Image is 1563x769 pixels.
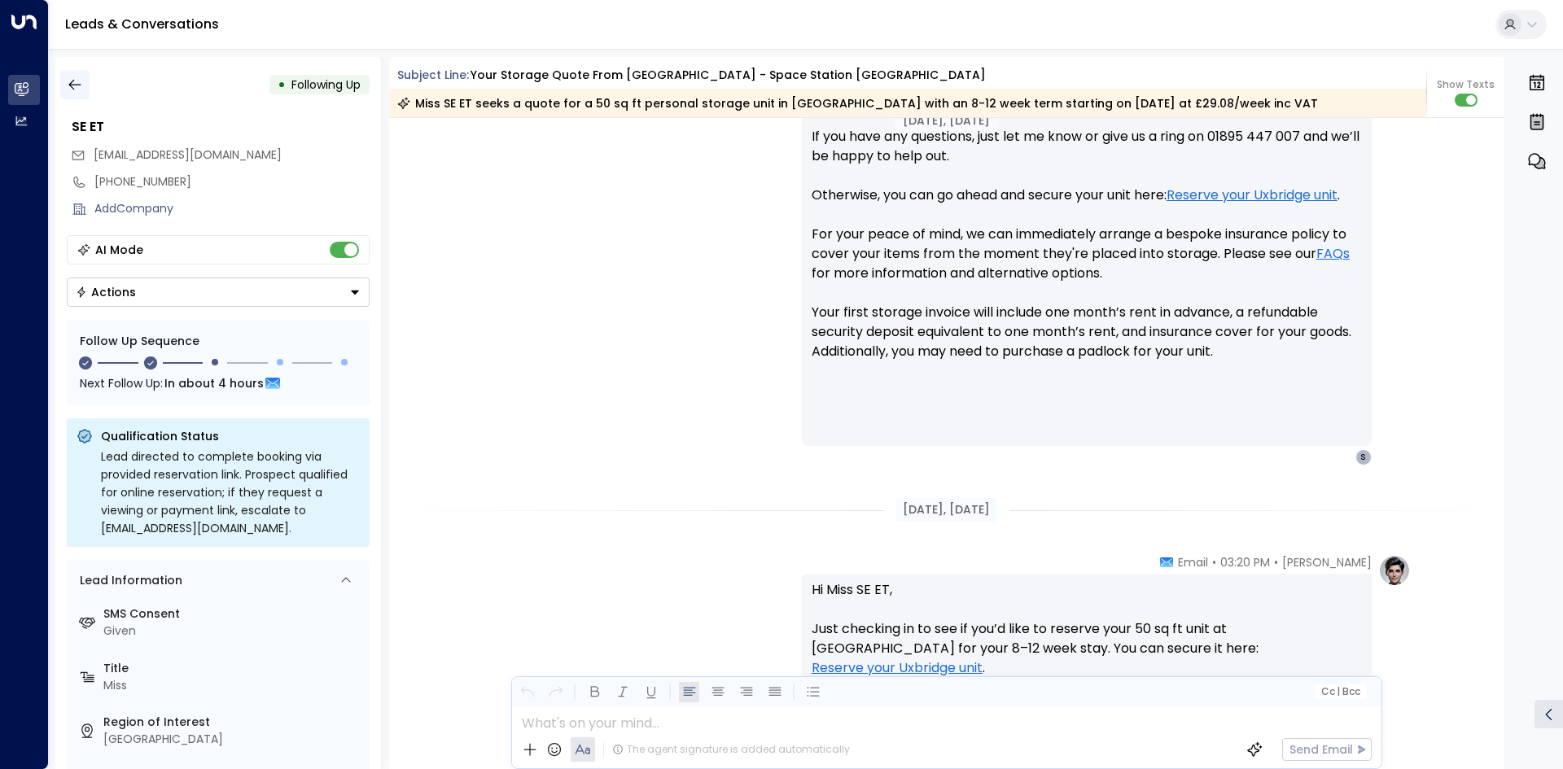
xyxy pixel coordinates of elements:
[278,70,286,99] div: •
[397,95,1318,111] div: Miss SE ET seeks a quote for a 50 sq ft personal storage unit in [GEOGRAPHIC_DATA] with an 8-12 w...
[1212,554,1216,570] span: •
[94,173,370,190] div: [PHONE_NUMBER]
[1167,186,1338,205] a: Reserve your Uxbridge unit
[612,742,850,757] div: The agent signature is added automatically
[1282,554,1372,570] span: [PERSON_NAME]
[103,605,363,623] label: SMS Consent
[72,117,370,137] div: SE ET
[1355,449,1372,465] div: S
[67,277,370,307] div: Button group with a nested menu
[1274,554,1278,570] span: •
[1337,686,1340,697] span: |
[1320,686,1359,697] span: Cc Bcc
[67,277,370,307] button: Actions
[1178,554,1208,570] span: Email
[65,15,219,33] a: Leads & Conversations
[80,333,357,350] div: Follow Up Sequence
[94,200,370,217] div: AddCompany
[103,660,363,677] label: Title
[517,682,537,702] button: Undo
[471,67,986,84] div: Your storage quote from [GEOGRAPHIC_DATA] - Space Station [GEOGRAPHIC_DATA]
[94,146,282,164] span: sassysify18@yahoo.com
[101,448,360,537] div: Lead directed to complete booking via provided reservation link. Prospect qualified for online re...
[94,146,282,163] span: [EMAIL_ADDRESS][DOMAIN_NAME]
[95,242,143,258] div: AI Mode
[103,714,363,731] label: Region of Interest
[103,677,363,694] div: Miss
[895,110,998,131] div: [DATE], [DATE]
[812,658,983,678] a: Reserve your Uxbridge unit
[76,285,136,299] div: Actions
[1378,554,1411,587] img: profile-logo.png
[74,572,182,589] div: Lead Information
[101,428,360,444] p: Qualification Status
[80,374,357,392] div: Next Follow Up:
[1316,244,1350,264] a: FAQs
[896,498,996,522] div: [DATE], [DATE]
[1220,554,1270,570] span: 03:20 PM
[1314,684,1366,700] button: Cc|Bcc
[103,731,363,748] div: [GEOGRAPHIC_DATA]
[291,76,361,93] span: Following Up
[397,67,469,83] span: Subject Line:
[545,682,566,702] button: Redo
[103,623,363,640] div: Given
[164,374,264,392] span: In about 4 hours
[1437,77,1495,92] span: Show Texts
